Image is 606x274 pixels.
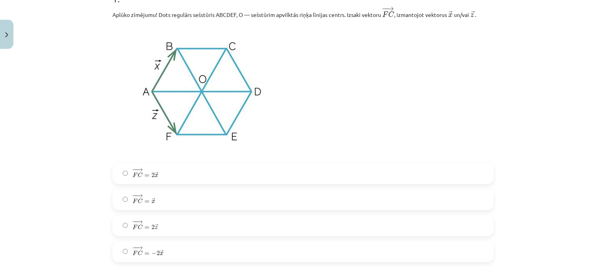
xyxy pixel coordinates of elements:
[160,250,163,255] span: →
[144,201,150,203] span: =
[137,220,143,224] span: →
[137,168,143,171] span: →
[138,172,143,177] span: C
[155,224,158,229] span: →
[151,200,155,203] span: x
[132,220,137,224] span: −
[160,252,163,255] span: x
[134,220,135,224] span: −
[470,13,474,17] span: z
[157,251,160,255] span: 2
[5,32,8,37] img: icon-close-lesson-0947bae3869378f0d4975bcd49f059093ad1ed9edebbc8119c70593378902aed.svg
[151,173,155,177] span: 2
[134,168,135,171] span: −
[138,198,143,203] span: C
[152,198,155,203] span: →
[133,225,138,229] span: F
[133,173,138,177] span: F
[133,251,138,255] span: F
[132,246,137,250] span: −
[138,224,143,229] span: C
[144,175,150,177] span: =
[138,250,143,255] span: C
[112,6,494,19] p: Aplūko zīmējumu! Dots regulārs sešstūris ABCDEF, O — sešstūrim apvilktās riņķa līnijas centrs. Iz...
[144,227,150,229] span: =
[137,194,143,198] span: →
[133,199,138,203] span: F
[155,174,158,177] span: x
[151,225,155,229] span: 2
[151,251,157,256] span: −
[144,253,150,255] span: =
[155,226,158,229] span: z
[132,194,137,198] span: −
[471,11,475,17] span: →
[386,7,394,11] span: →
[134,246,135,250] span: −
[134,194,135,198] span: −
[132,168,137,171] span: −
[155,172,158,177] span: →
[449,11,453,17] span: →
[388,11,394,17] span: C
[448,13,453,17] span: x
[137,246,143,250] span: →
[382,7,387,11] span: −
[382,11,388,17] span: F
